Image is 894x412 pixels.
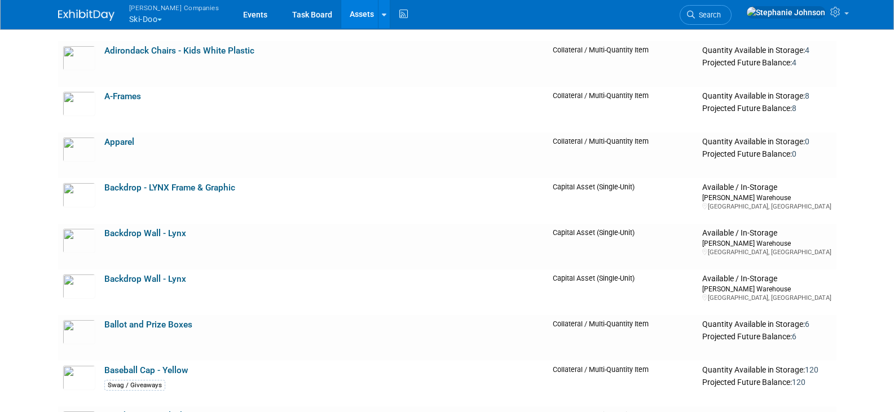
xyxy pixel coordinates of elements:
td: Collateral / Multi-Quantity Item [548,132,698,178]
span: 0 [792,149,796,158]
div: [PERSON_NAME] Warehouse [702,193,831,202]
div: Quantity Available in Storage: [702,46,831,56]
td: Capital Asset (Single-Unit) [548,269,698,315]
span: 6 [792,332,796,341]
div: Available / In-Storage [702,183,831,193]
a: Backdrop Wall - Lynx [104,274,186,284]
a: Apparel [104,137,134,147]
a: Backdrop - LYNX Frame & Graphic [104,183,235,193]
td: Collateral / Multi-Quantity Item [548,361,698,406]
a: A-Frames [104,91,141,101]
td: Collateral / Multi-Quantity Item [548,87,698,132]
td: Capital Asset (Single-Unit) [548,178,698,224]
div: Swag / Giveaways [104,380,165,391]
div: Quantity Available in Storage: [702,137,831,147]
div: Quantity Available in Storage: [702,91,831,101]
span: 4 [805,46,809,55]
span: 120 [792,378,805,387]
div: Available / In-Storage [702,274,831,284]
a: Adirondack Chairs - Kids White Plastic [104,46,254,56]
div: Quantity Available in Storage: [702,320,831,330]
td: Collateral / Multi-Quantity Item [548,315,698,361]
img: Stephanie Johnson [746,6,826,19]
div: Projected Future Balance: [702,101,831,114]
td: Collateral / Multi-Quantity Item [548,41,698,87]
div: Projected Future Balance: [702,330,831,342]
div: Quantity Available in Storage: [702,365,831,375]
span: [PERSON_NAME] Companies [129,2,219,14]
span: 6 [805,320,809,329]
span: 4 [792,58,796,67]
td: Capital Asset (Single-Unit) [548,224,698,269]
a: Ballot and Prize Boxes [104,320,192,330]
a: Backdrop Wall - Lynx [104,228,186,238]
span: 0 [805,137,809,146]
div: Projected Future Balance: [702,147,831,160]
div: [GEOGRAPHIC_DATA], [GEOGRAPHIC_DATA] [702,202,831,211]
div: [PERSON_NAME] Warehouse [702,284,831,294]
span: 8 [805,91,809,100]
div: [GEOGRAPHIC_DATA], [GEOGRAPHIC_DATA] [702,248,831,256]
span: Search [695,11,721,19]
span: 8 [792,104,796,113]
div: Projected Future Balance: [702,56,831,68]
div: Available / In-Storage [702,228,831,238]
img: ExhibitDay [58,10,114,21]
div: [PERSON_NAME] Warehouse [702,238,831,248]
div: Projected Future Balance: [702,375,831,388]
span: 120 [805,365,818,374]
a: Baseball Cap - Yellow [104,365,188,375]
div: [GEOGRAPHIC_DATA], [GEOGRAPHIC_DATA] [702,294,831,302]
a: Search [680,5,732,25]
